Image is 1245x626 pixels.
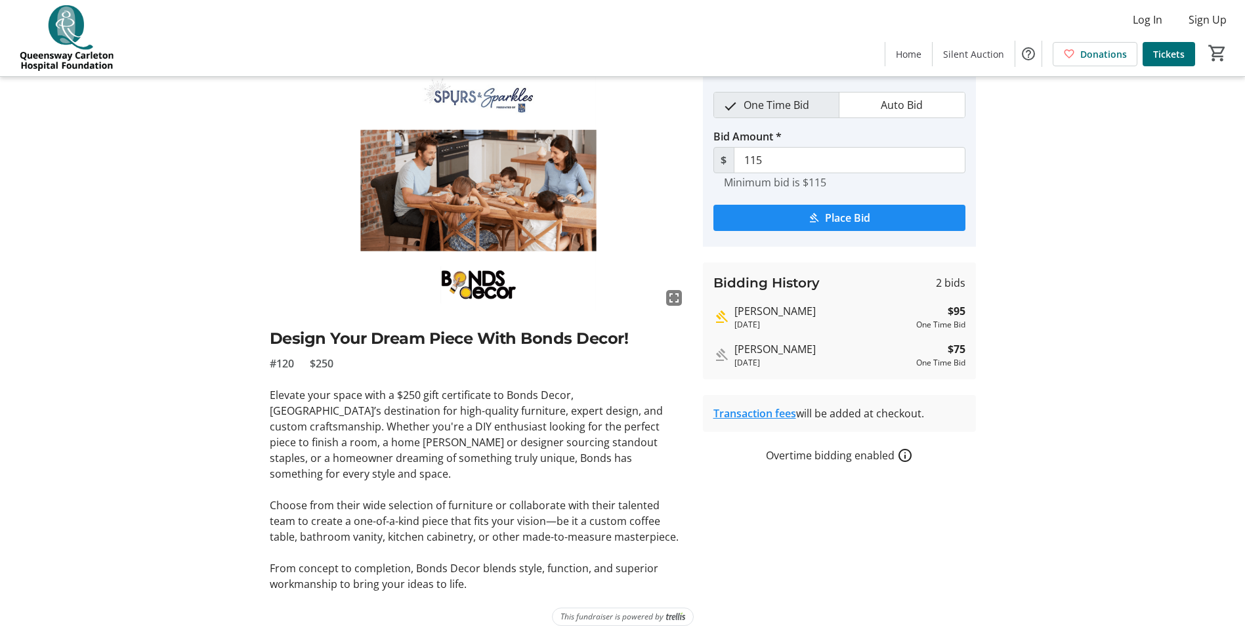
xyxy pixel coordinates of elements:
span: Donations [1080,47,1127,61]
div: One Time Bid [916,319,965,331]
a: Home [885,42,932,66]
button: Log In [1122,9,1173,30]
span: #120 [270,356,294,371]
strong: $75 [948,341,965,357]
a: How overtime bidding works for silent auctions [897,448,913,463]
button: Cart [1206,41,1229,65]
button: Sign Up [1178,9,1237,30]
span: Log In [1133,12,1162,28]
strong: $95 [948,303,965,319]
span: Tickets [1153,47,1185,61]
button: Help [1015,41,1042,67]
mat-icon: Outbid [713,347,729,363]
span: Auto Bid [873,93,931,117]
span: $250 [310,356,333,371]
p: From concept to completion, Bonds Decor blends style, function, and superior workmanship to bring... [270,560,687,592]
span: Silent Auction [943,47,1004,61]
div: Overtime bidding enabled [703,448,976,463]
span: Place Bid [825,210,870,226]
a: Transaction fees [713,406,796,421]
span: 2 bids [936,275,965,291]
button: Place Bid [713,205,965,231]
span: $ [713,147,734,173]
span: One Time Bid [736,93,817,117]
span: Sign Up [1189,12,1227,28]
span: Home [896,47,921,61]
div: [PERSON_NAME] [734,341,911,357]
div: [PERSON_NAME] [734,303,911,319]
img: Image [270,76,687,311]
a: Silent Auction [933,42,1015,66]
div: [DATE] [734,319,911,331]
h2: Design Your Dream Piece With Bonds Decor! [270,327,687,350]
h3: Bidding History [713,273,820,293]
p: Elevate your space with a $250 gift certificate to Bonds Decor, [GEOGRAPHIC_DATA]’s destination f... [270,387,687,482]
div: [DATE] [734,357,911,369]
p: Choose from their wide selection of furniture or collaborate with their talented team to create a... [270,497,687,545]
img: Trellis Logo [666,612,685,621]
tr-hint: Minimum bid is $115 [724,176,826,189]
label: Bid Amount * [713,129,782,144]
mat-icon: Highest bid [713,309,729,325]
div: will be added at checkout. [713,406,965,421]
a: Donations [1053,42,1137,66]
span: This fundraiser is powered by [560,611,664,623]
a: Tickets [1143,42,1195,66]
img: QCH Foundation's Logo [8,5,125,71]
mat-icon: fullscreen [666,290,682,306]
div: One Time Bid [916,357,965,369]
